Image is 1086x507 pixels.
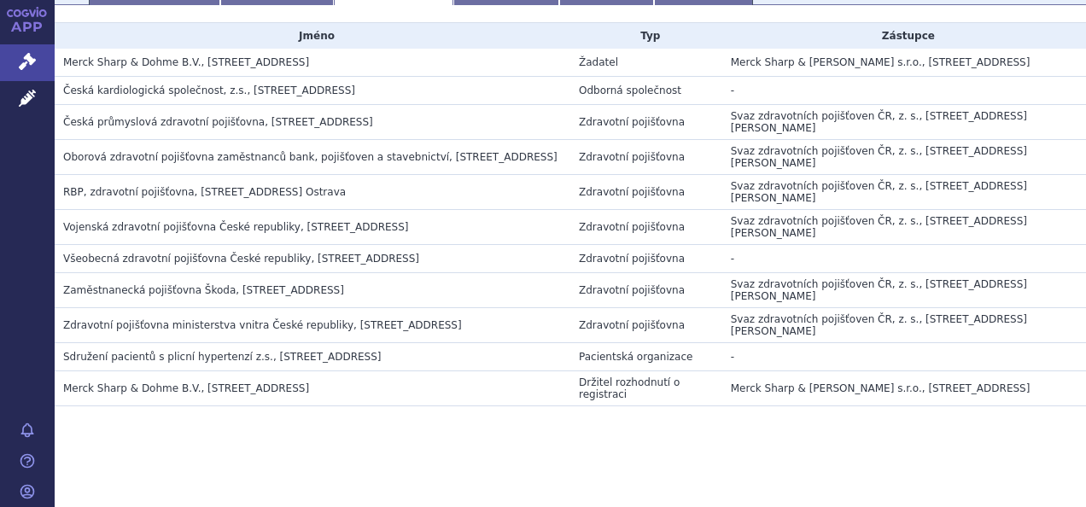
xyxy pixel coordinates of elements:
span: Všeobecná zdravotní pojišťovna České republiky, Orlická 2020/4, Praha 3 [63,253,419,265]
span: Svaz zdravotních pojišťoven ČR, z. s., [STREET_ADDRESS][PERSON_NAME] [731,145,1027,169]
span: Zaměstnanecká pojišťovna Škoda, Husova 302, Mladá Boleslav [63,284,344,296]
span: Zdravotní pojišťovna [579,253,685,265]
span: Svaz zdravotních pojišťoven ČR, z. s., [STREET_ADDRESS][PERSON_NAME] [731,180,1027,204]
th: Zástupce [722,23,1086,49]
span: Zdravotní pojišťovna ministerstva vnitra České republiky, Vinohradská 2577/178, Praha 3 - Vinohra... [63,319,462,331]
th: Jméno [55,23,570,49]
span: Merck Sharp & [PERSON_NAME] s.r.o., [STREET_ADDRESS] [731,382,1031,394]
span: Odborná společnost [579,84,681,96]
span: Merck Sharp & Dohme B.V., Waarderweg 39, Haarlem, NL [63,382,309,394]
span: Žadatel [579,56,618,68]
span: Svaz zdravotních pojišťoven ČR, z. s., [STREET_ADDRESS][PERSON_NAME] [731,215,1027,239]
span: Zdravotní pojišťovna [579,151,685,163]
span: Držitel rozhodnutí o registraci [579,376,680,400]
span: - [731,84,734,96]
span: Svaz zdravotních pojišťoven ČR, z. s., [STREET_ADDRESS][PERSON_NAME] [731,278,1027,302]
span: Merck Sharp & Dohme B.V., Waarderweg 39, Haarlem, NL [63,56,309,68]
th: Typ [570,23,722,49]
span: Česká průmyslová zdravotní pojišťovna, Jeremenkova 161/11, Ostrava - Vítkovice [63,116,373,128]
span: - [731,351,734,363]
span: Zdravotní pojišťovna [579,221,685,233]
span: Svaz zdravotních pojišťoven ČR, z. s., [STREET_ADDRESS][PERSON_NAME] [731,110,1027,134]
span: Zdravotní pojišťovna [579,319,685,331]
span: Zdravotní pojišťovna [579,116,685,128]
span: Česká kardiologická společnost, z.s., Netroufalky 814/6b, Brno Bohunice, CZ [63,84,355,96]
span: Vojenská zdravotní pojišťovna České republiky, Drahobejlova 1404/4, Praha 9 [63,221,409,233]
span: Svaz zdravotních pojišťoven ČR, z. s., [STREET_ADDRESS][PERSON_NAME] [731,313,1027,337]
span: Oborová zdravotní pojišťovna zaměstnanců bank, pojišťoven a stavebnictví, Roškotova 1225/1, Praha 4 [63,151,558,163]
span: RBP, zdravotní pojišťovna, Michálkovická 967/108, Slezská Ostrava [63,186,346,198]
span: Pacientská organizace [579,351,692,363]
span: Zdravotní pojišťovna [579,186,685,198]
span: - [731,253,734,265]
span: Zdravotní pojišťovna [579,284,685,296]
span: Merck Sharp & [PERSON_NAME] s.r.o., [STREET_ADDRESS] [731,56,1031,68]
span: Sdružení pacientů s plicní hypertenzí z.s., Bělehradská 7/13, Praha 4 Nusle, CZ [63,351,382,363]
